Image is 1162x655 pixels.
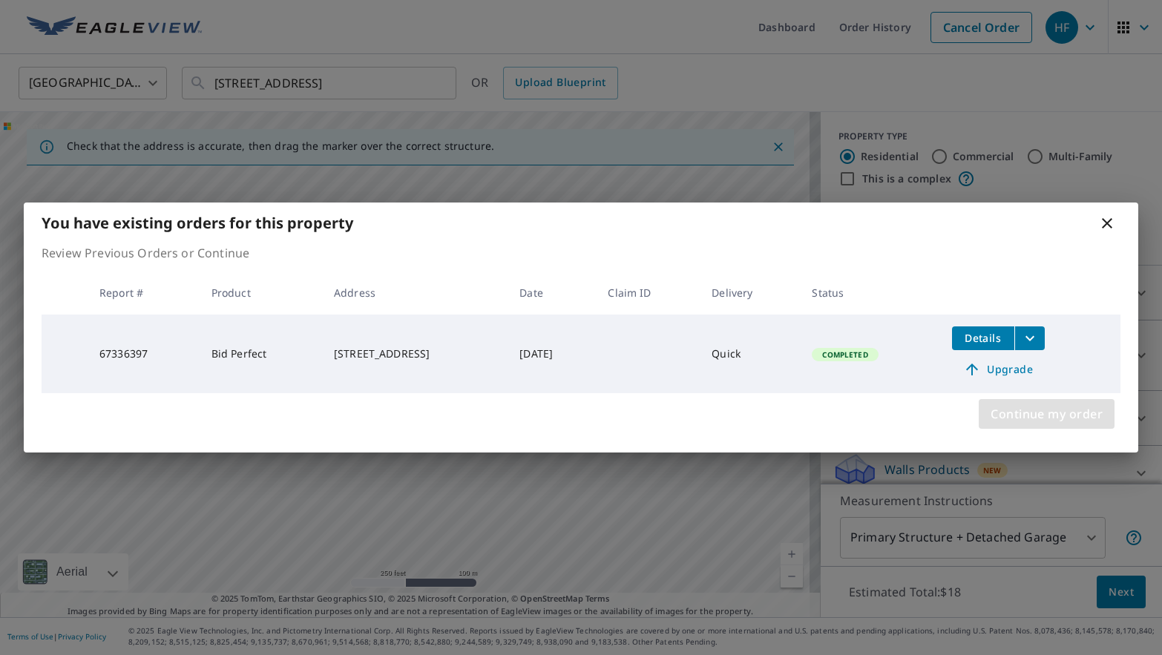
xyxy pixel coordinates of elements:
[700,315,800,393] td: Quick
[42,244,1120,262] p: Review Previous Orders or Continue
[42,213,353,233] b: You have existing orders for this property
[952,326,1014,350] button: detailsBtn-67336397
[961,331,1005,345] span: Details
[800,271,939,315] th: Status
[200,271,322,315] th: Product
[991,404,1103,424] span: Continue my order
[596,271,700,315] th: Claim ID
[700,271,800,315] th: Delivery
[1014,326,1045,350] button: filesDropdownBtn-67336397
[961,361,1036,378] span: Upgrade
[952,358,1045,381] a: Upgrade
[322,271,508,315] th: Address
[88,271,200,315] th: Report #
[508,271,596,315] th: Date
[200,315,322,393] td: Bid Perfect
[334,346,496,361] div: [STREET_ADDRESS]
[508,315,596,393] td: [DATE]
[813,349,876,360] span: Completed
[88,315,200,393] td: 67336397
[979,399,1115,429] button: Continue my order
